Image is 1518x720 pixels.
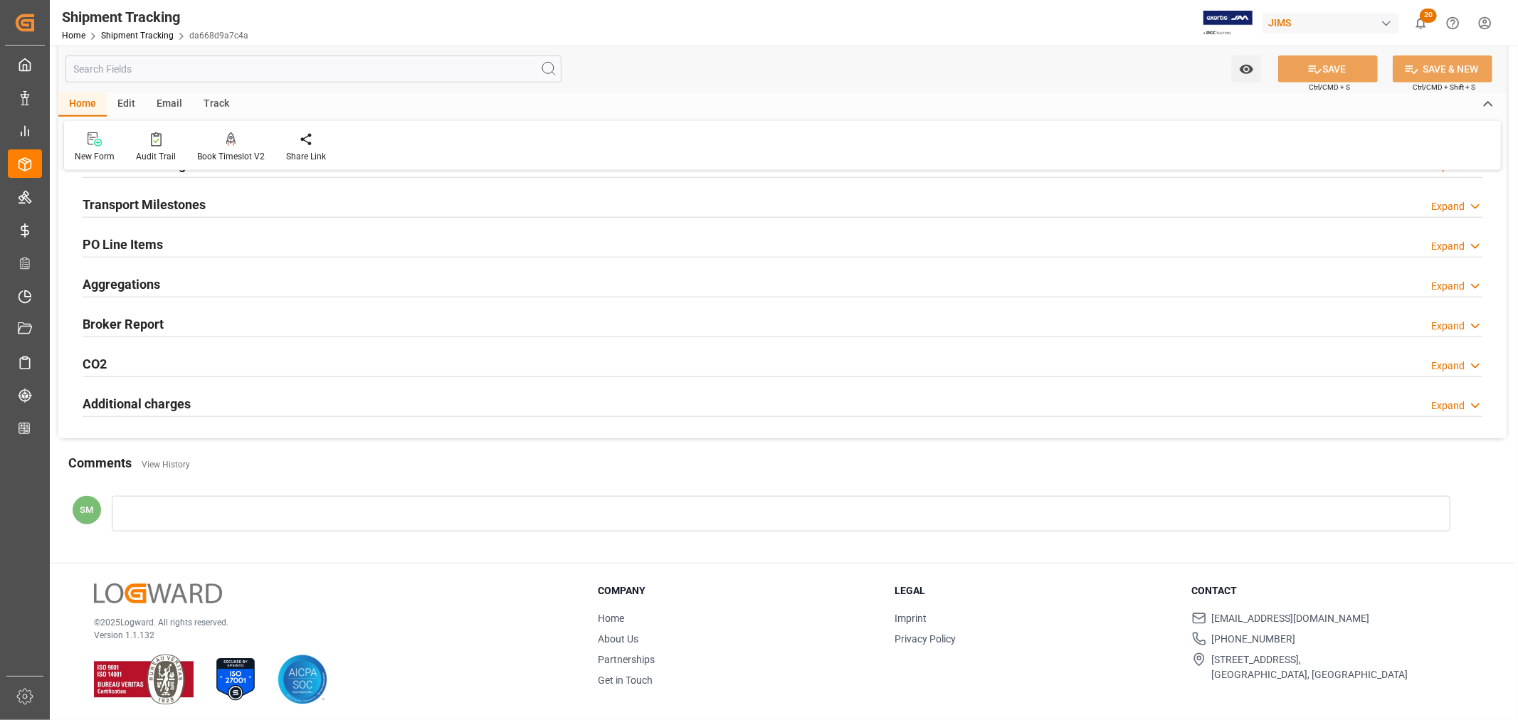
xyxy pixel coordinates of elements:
div: Home [58,92,107,117]
a: Home [62,31,85,41]
h2: Comments [68,453,132,472]
h2: CO2 [83,354,107,374]
div: Shipment Tracking [62,6,248,28]
h2: Additional charges [83,394,191,413]
a: Imprint [895,613,927,624]
button: Help Center [1437,7,1469,39]
a: Home [598,613,624,624]
h3: Contact [1192,583,1471,598]
div: Expand [1431,319,1465,334]
p: Version 1.1.132 [94,629,562,642]
span: Ctrl/CMD + Shift + S [1413,82,1475,92]
a: Get in Touch [598,674,653,686]
div: Expand [1431,398,1465,413]
a: Privacy Policy [895,633,956,645]
img: ISO 27001 Certification [211,655,260,704]
button: show 20 new notifications [1405,7,1437,39]
div: Edit [107,92,146,117]
img: ISO 9001 & ISO 14001 Certification [94,655,194,704]
h2: Transport Milestones [83,195,206,214]
div: Share Link [286,150,326,163]
h2: Aggregations [83,275,160,294]
h3: Legal [895,583,1174,598]
div: Expand [1431,199,1465,214]
span: SM [80,504,94,515]
span: [EMAIL_ADDRESS][DOMAIN_NAME] [1212,611,1370,626]
button: SAVE & NEW [1393,55,1492,83]
a: About Us [598,633,638,645]
div: Email [146,92,193,117]
div: Audit Trail [136,150,176,163]
a: View History [142,460,190,470]
div: Book Timeslot V2 [197,150,265,163]
span: 20 [1420,9,1437,23]
a: Shipment Tracking [101,31,174,41]
div: Expand [1431,359,1465,374]
div: Track [193,92,240,117]
p: © 2025 Logward. All rights reserved. [94,616,562,629]
a: Partnerships [598,654,655,665]
input: Search Fields [65,55,562,83]
img: AICPA SOC [278,655,327,704]
h3: Company [598,583,877,598]
span: [STREET_ADDRESS], [GEOGRAPHIC_DATA], [GEOGRAPHIC_DATA] [1212,652,1408,682]
button: JIMS [1263,9,1405,36]
h2: PO Line Items [83,235,163,254]
button: open menu [1232,55,1261,83]
span: Ctrl/CMD + S [1309,82,1350,92]
span: [PHONE_NUMBER] [1212,632,1296,647]
img: Exertis%20JAM%20-%20Email%20Logo.jpg_1722504956.jpg [1203,11,1253,36]
h2: Broker Report [83,314,164,334]
button: SAVE [1278,55,1378,83]
div: JIMS [1263,13,1399,33]
div: Expand [1431,279,1465,294]
img: Logward Logo [94,583,222,604]
div: Expand [1431,239,1465,254]
div: New Form [75,150,115,163]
